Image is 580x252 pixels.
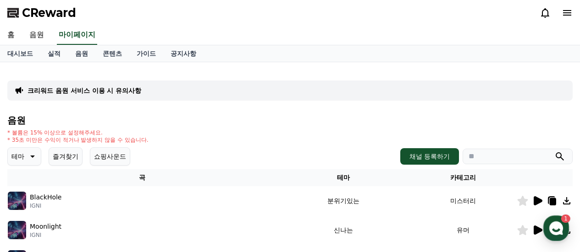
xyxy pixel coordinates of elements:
h4: 음원 [7,115,573,125]
p: IGNI [30,202,61,209]
a: 실적 [40,45,68,62]
p: * 35초 미만은 수익이 적거나 발생하지 않을 수 있습니다. [7,136,149,144]
p: BlackHole [30,193,61,202]
a: 가이드 [129,45,163,62]
p: * 볼륨은 15% 이상으로 설정해주세요. [7,129,149,136]
th: 테마 [277,169,410,186]
a: CReward [7,5,76,20]
img: music [8,221,26,239]
img: music [8,192,26,210]
td: 미스터리 [409,186,517,215]
button: 채널 등록하기 [400,148,459,165]
button: 즐겨찾기 [49,147,83,166]
td: 유머 [409,215,517,245]
button: 테마 [7,147,41,166]
button: 쇼핑사운드 [90,147,130,166]
p: Moonlight [30,222,61,231]
a: 음원 [22,26,51,45]
th: 카테고리 [409,169,517,186]
p: 테마 [11,150,24,163]
p: IGNI [30,231,61,239]
td: 분위기있는 [277,186,410,215]
a: 마이페이지 [57,26,97,45]
a: 크리워드 음원 서비스 이용 시 유의사항 [28,86,141,95]
a: 음원 [68,45,95,62]
a: 공지사항 [163,45,204,62]
a: 콘텐츠 [95,45,129,62]
span: CReward [22,5,76,20]
td: 신나는 [277,215,410,245]
th: 곡 [7,169,277,186]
